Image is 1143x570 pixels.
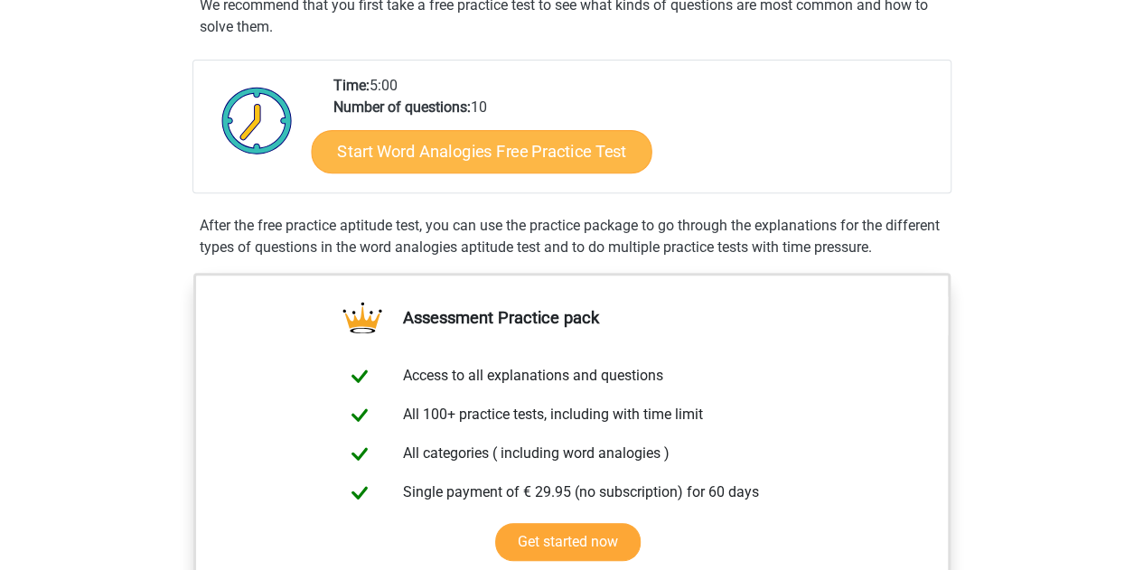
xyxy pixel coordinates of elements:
[495,523,641,561] a: Get started now
[192,215,951,258] div: After the free practice aptitude test, you can use the practice package to go through the explana...
[311,129,651,173] a: Start Word Analogies Free Practice Test
[333,98,471,116] b: Number of questions:
[333,77,370,94] b: Time:
[211,75,303,165] img: Clock
[320,75,950,192] div: 5:00 10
